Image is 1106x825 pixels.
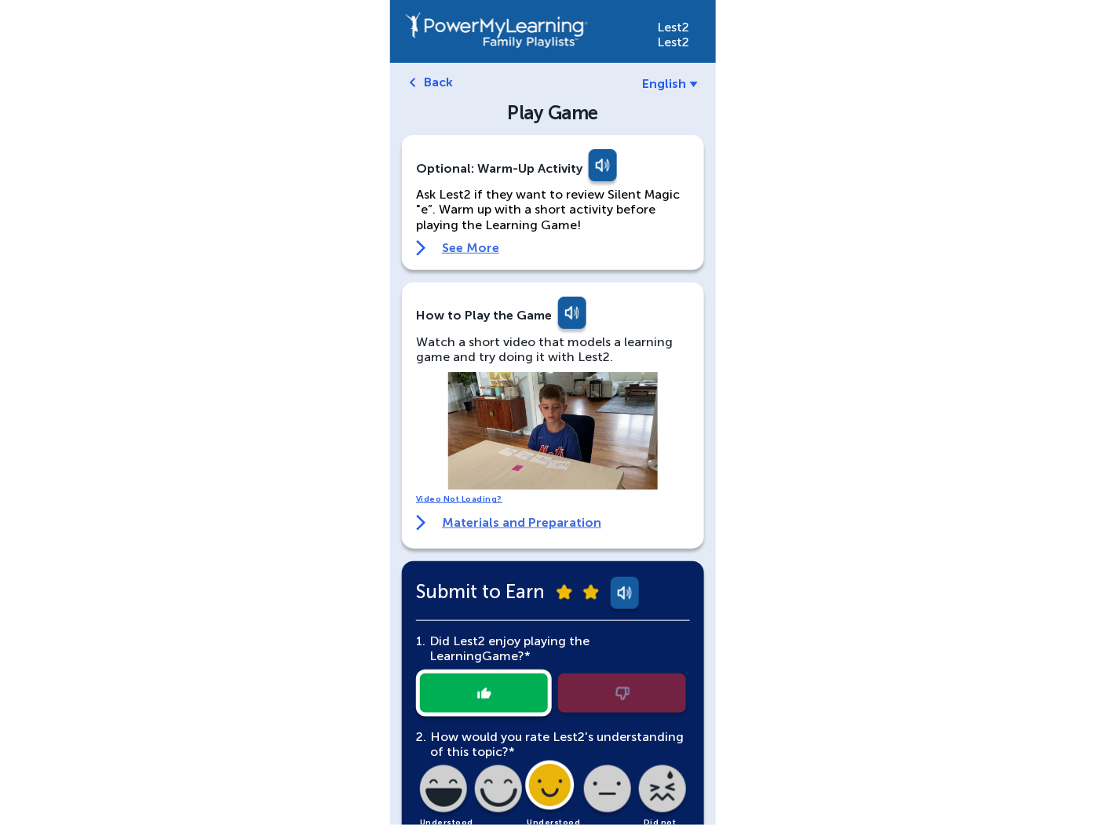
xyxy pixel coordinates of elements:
[642,76,698,91] a: English
[416,149,690,187] div: Optional: Warm-Up Activity
[642,76,686,91] span: English
[410,78,416,87] img: left-arrow.svg
[657,12,700,49] div: Lest2 Lest2
[416,515,426,531] img: right-arrow.svg
[482,648,531,663] span: Game?*
[416,495,502,504] a: Video Not Loading?
[416,633,425,648] span: 1.
[416,308,552,323] div: How to Play the Game
[416,187,690,232] p: Ask Lest2 if they want to review Silent Magic "e”. Warm up with a short activity before playing t...
[418,104,688,122] div: Play Game
[416,240,690,256] a: See More
[406,12,588,48] img: PowerMyLearning Connect
[424,75,453,89] a: Back
[416,515,601,531] a: Materials and Preparation
[416,584,545,599] span: Submit to Earn
[416,729,690,759] div: How would you rate Lest2's understanding of this topic?*
[583,585,599,600] img: submit-star.png
[416,240,426,256] img: right-arrow.svg
[425,633,690,663] div: Did Lest2 enjoy playing the Learning
[557,585,572,600] img: submit-star.png
[416,334,690,364] div: Watch a short video that models a learning game and try doing it with Lest2.
[416,729,426,744] span: 2.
